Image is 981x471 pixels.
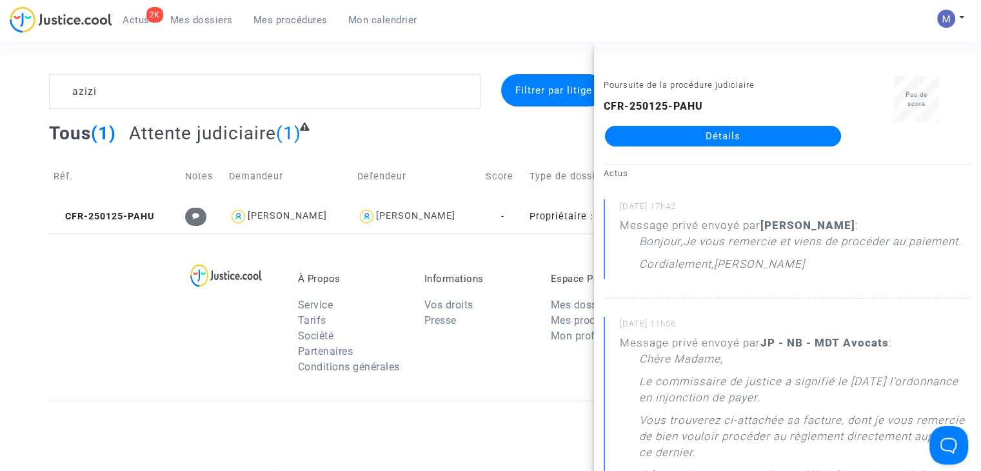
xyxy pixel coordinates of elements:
[620,201,971,217] small: [DATE] 17h42
[604,80,755,90] small: Poursuite de la procédure judiciaire
[551,273,658,285] p: Espace Personnel
[525,199,680,234] td: Propriétaire : Loyers impayés/Charges impayées
[123,14,150,26] span: Actus
[551,299,615,311] a: Mes dossiers
[298,345,353,357] a: Partenaires
[298,361,400,373] a: Conditions générales
[620,217,971,279] div: Message privé envoyé par :
[714,256,805,279] p: [PERSON_NAME]
[298,314,326,326] a: Tarifs
[49,154,181,199] td: Réf.
[91,123,116,144] span: (1)
[906,91,927,107] span: Pas de score
[929,426,968,465] iframe: Help Scout Beacon - Open
[190,264,262,287] img: logo-lg.svg
[224,154,353,199] td: Demandeur
[276,123,301,144] span: (1)
[253,14,328,26] span: Mes procédures
[639,351,723,374] p: Chère Madame,
[357,207,376,226] img: icon-user.svg
[49,123,91,144] span: Tous
[604,100,703,112] b: CFR-250125-PAHU
[551,330,601,342] a: Mon profil
[525,154,680,199] td: Type de dossier
[481,154,525,199] td: Score
[248,210,327,221] div: [PERSON_NAME]
[298,273,405,285] p: À Propos
[160,10,243,30] a: Mes dossiers
[181,154,224,199] td: Notes
[551,314,628,326] a: Mes procédures
[639,256,714,279] p: Cordialement,
[620,318,971,335] small: [DATE] 11h56
[604,168,628,178] small: Actus
[298,330,334,342] a: Société
[243,10,338,30] a: Mes procédures
[760,336,889,349] b: JP - NB - MDT Avocats
[515,85,591,96] span: Filtrer par litige
[424,314,457,326] a: Presse
[760,219,855,232] b: [PERSON_NAME]
[639,374,971,412] p: Le commissaire de justice a signifié le [DATE] l'ordonnance en injonction de payer.
[338,10,428,30] a: Mon calendrier
[639,412,971,467] p: Vous trouverez ci-attachée sa facture, dont je vous remercie de bien vouloir procéder au règlemen...
[376,210,455,221] div: [PERSON_NAME]
[298,299,333,311] a: Service
[937,10,955,28] img: AAcHTtesyyZjLYJxzrkRG5BOJsapQ6nO-85ChvdZAQ62n80C=s96-c
[639,234,683,256] p: Bonjour,
[170,14,233,26] span: Mes dossiers
[10,6,112,33] img: jc-logo.svg
[605,126,841,146] a: Détails
[112,10,160,30] a: 2KActus
[424,273,531,285] p: Informations
[129,123,276,144] span: Attente judiciaire
[353,154,481,199] td: Defendeur
[683,234,962,256] p: Je vous remercie et viens de procéder au paiement.
[229,207,248,226] img: icon-user.svg
[424,299,473,311] a: Vos droits
[54,211,154,222] span: CFR-250125-PAHU
[501,211,504,222] span: -
[146,7,163,23] div: 2K
[348,14,417,26] span: Mon calendrier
